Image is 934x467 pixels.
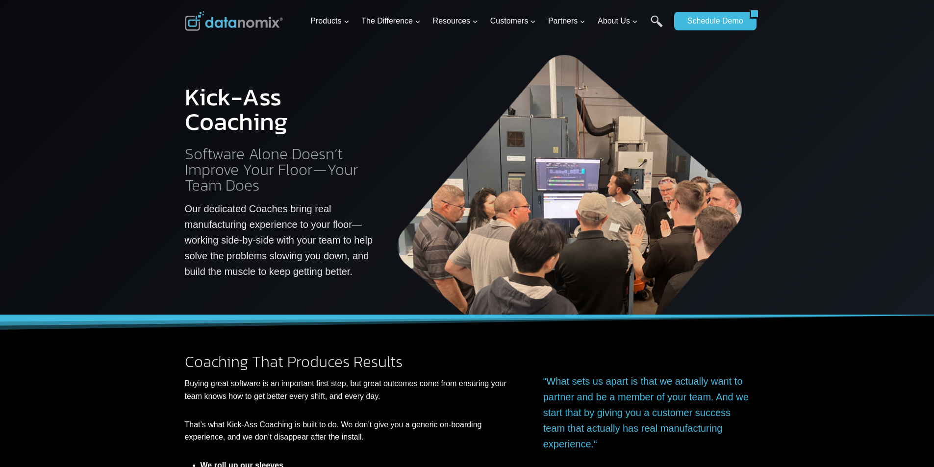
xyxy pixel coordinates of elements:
[185,85,375,134] h1: Kick-Ass Coaching
[185,377,516,402] p: Buying great software is an important first step, but great outcomes come from ensuring your team...
[185,146,375,193] h2: Software Alone Doesn’t Improve Your Floor—Your Team Does
[185,11,283,31] img: Datanomix
[651,15,663,37] a: Search
[543,373,750,452] p: “
[543,376,749,449] span: “What sets us apart is that we actually want to partner and be a member of your team. And we star...
[390,49,750,315] img: Datanomix Kick-Ass Coaching
[185,418,516,443] p: That’s what Kick-Ass Coaching is built to do. We don’t give you a generic on-boarding experience,...
[674,12,750,30] a: Schedule Demo
[548,15,585,27] span: Partners
[361,15,421,27] span: The Difference
[433,15,478,27] span: Resources
[310,15,349,27] span: Products
[185,354,516,369] h2: Coaching That Produces Results
[598,15,638,27] span: About Us
[306,5,669,37] nav: Primary Navigation
[185,201,375,279] p: Our dedicated Coaches bring real manufacturing experience to your floor—working side-by-side with...
[490,15,536,27] span: Customers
